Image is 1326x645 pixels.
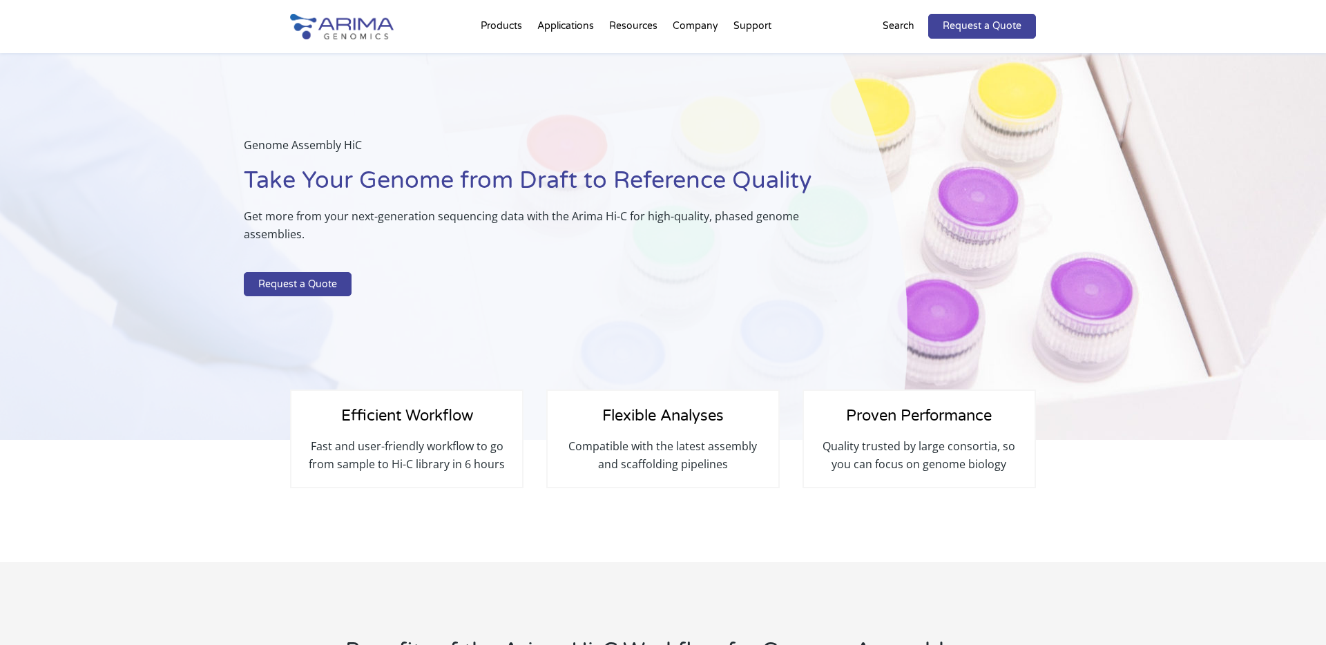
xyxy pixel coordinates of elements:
a: Request a Quote [928,14,1036,39]
span: Flexible Analyses [602,407,724,425]
h1: Take Your Genome from Draft to Reference Quality [244,165,838,207]
img: Arima-Genomics-logo [290,14,394,39]
span: Proven Performance [846,407,992,425]
p: Compatible with the latest assembly and scaffolding pipelines [561,437,765,473]
p: Fast and user-friendly workflow to go from sample to Hi-C library in 6 hours [305,437,508,473]
p: Quality trusted by large consortia, so you can focus on genome biology [818,437,1021,473]
a: Request a Quote [244,272,352,297]
p: Get more from your next-generation sequencing data with the Arima Hi-C for high-quality, phased g... [244,207,838,254]
span: Efficient Workflow [341,407,473,425]
p: Search [883,17,914,35]
p: Genome Assembly HiC [244,136,838,165]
